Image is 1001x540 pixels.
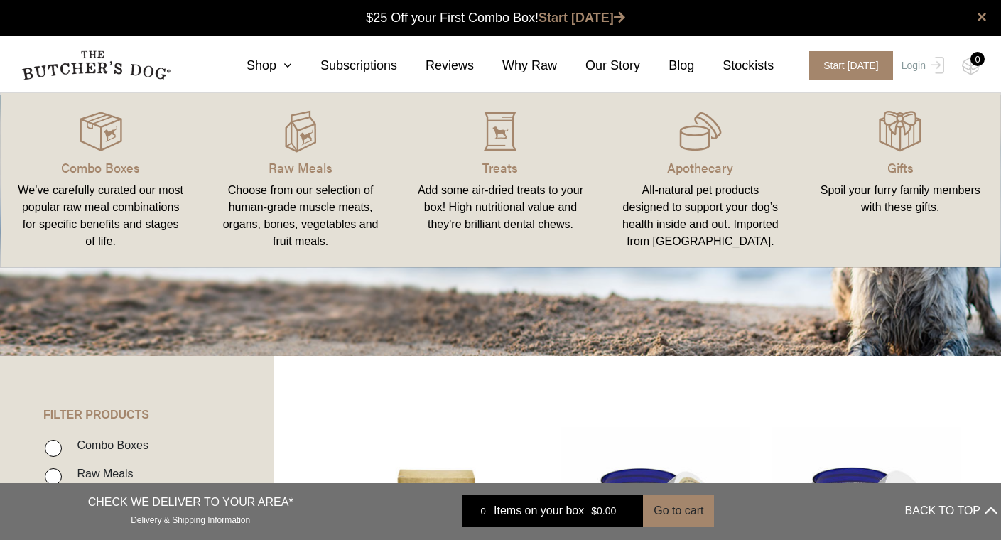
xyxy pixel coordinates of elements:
[801,107,1000,253] a: Gifts Spoil your furry family members with these gifts.
[962,57,980,75] img: TBD_Cart-Empty.png
[218,56,292,75] a: Shop
[292,56,397,75] a: Subscriptions
[18,158,183,177] p: Combo Boxes
[591,505,616,517] bdi: 0.00
[977,9,987,26] a: close
[494,502,584,519] span: Items on your box
[70,436,148,455] label: Combo Boxes
[418,182,583,233] div: Add some air-dried treats to your box! High nutritional value and they're brilliant dental chews.
[472,504,494,518] div: 0
[905,494,997,528] button: BACK TO TOP
[217,182,383,250] div: Choose from our selection of human-grade muscle meats, organs, bones, vegetables and fruit meals.
[591,505,597,517] span: $
[131,512,250,525] a: Delivery & Shipping Information
[200,107,400,253] a: Raw Meals Choose from our selection of human-grade muscle meats, organs, bones, vegetables and fr...
[539,11,625,25] a: Start [DATE]
[557,56,640,75] a: Our Story
[418,158,583,177] p: Treats
[70,464,133,483] label: Raw Meals
[640,56,694,75] a: Blog
[643,495,714,526] button: Go to cart
[1,107,200,253] a: Combo Boxes We’ve carefully curated our most popular raw meal combinations for specific benefits ...
[401,107,600,253] a: Treats Add some air-dried treats to your box! High nutritional value and they're brilliant dental...
[462,495,643,526] a: 0 Items on your box $0.00
[970,52,985,66] div: 0
[397,56,474,75] a: Reviews
[217,158,383,177] p: Raw Meals
[617,158,783,177] p: Apothecary
[18,182,183,250] div: We’ve carefully curated our most popular raw meal combinations for specific benefits and stages o...
[818,158,983,177] p: Gifts
[795,51,898,80] a: Start [DATE]
[600,107,800,253] a: Apothecary All-natural pet products designed to support your dog’s health inside and out. Importe...
[617,182,783,250] div: All-natural pet products designed to support your dog’s health inside and out. Imported from [GEO...
[694,56,774,75] a: Stockists
[474,56,557,75] a: Why Raw
[809,51,893,80] span: Start [DATE]
[88,494,293,511] p: CHECK WE DELIVER TO YOUR AREA*
[818,182,983,216] div: Spoil your furry family members with these gifts.
[898,51,944,80] a: Login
